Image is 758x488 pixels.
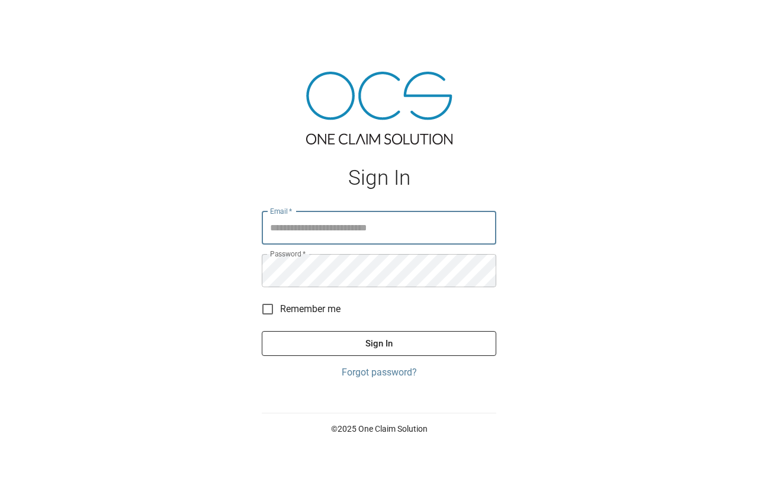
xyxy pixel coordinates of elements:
img: ocs-logo-white-transparent.png [14,7,62,31]
p: © 2025 One Claim Solution [262,423,496,435]
img: ocs-logo-tra.png [306,72,452,145]
button: Sign In [262,331,496,356]
label: Email [270,206,293,216]
a: Forgot password? [262,365,496,380]
span: Remember me [280,302,341,316]
label: Password [270,249,306,259]
h1: Sign In [262,166,496,190]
